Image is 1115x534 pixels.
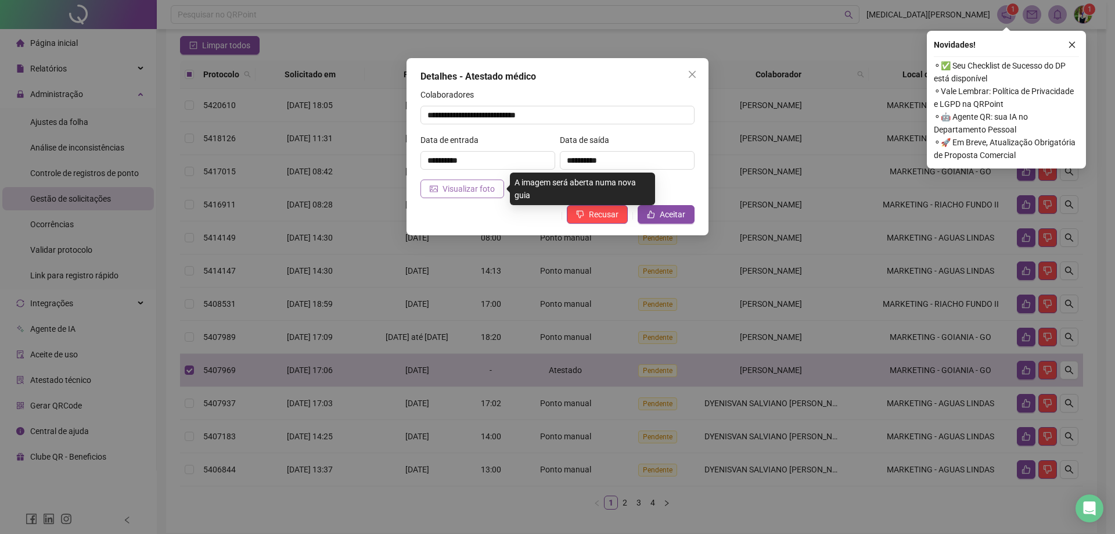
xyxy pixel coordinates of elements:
[934,136,1079,162] span: ⚬ 🚀 Em Breve, Atualização Obrigatória de Proposta Comercial
[1076,494,1103,522] div: Open Intercom Messenger
[647,210,655,218] span: like
[660,208,685,221] span: Aceitar
[934,85,1079,110] span: ⚬ Vale Lembrar: Política de Privacidade e LGPD na QRPoint
[934,59,1079,85] span: ⚬ ✅ Seu Checklist de Sucesso do DP está disponível
[420,134,486,146] label: Data de entrada
[1068,41,1076,49] span: close
[589,208,618,221] span: Recusar
[934,38,976,51] span: Novidades !
[576,210,584,218] span: dislike
[420,180,504,198] button: Visualizar foto
[420,70,695,84] div: Detalhes - Atestado médico
[420,88,481,101] label: Colaboradores
[430,185,438,193] span: picture
[638,205,695,224] button: Aceitar
[567,205,628,224] button: Recusar
[443,182,495,195] span: Visualizar foto
[683,65,702,84] button: Close
[688,70,697,79] span: close
[560,134,617,146] label: Data de saída
[934,110,1079,136] span: ⚬ 🤖 Agente QR: sua IA no Departamento Pessoal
